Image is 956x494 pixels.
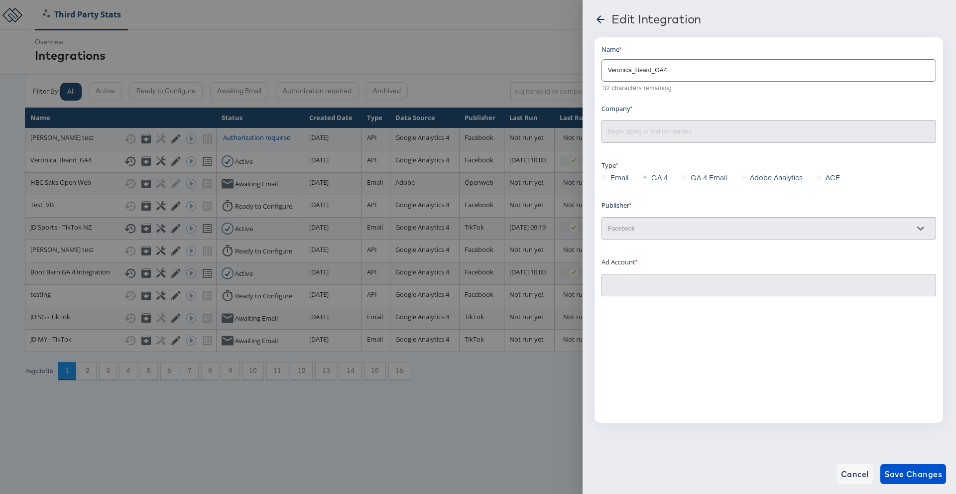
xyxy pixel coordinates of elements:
label: Ad Account [601,257,638,266]
button: Save Changes [880,464,947,484]
span: Cancel [841,467,869,481]
span: Save Changes [884,467,943,481]
label: Company [601,104,633,113]
label: Publisher [601,201,632,210]
label: Name [601,45,622,54]
button: Cancel [837,464,873,484]
label: Type [601,161,618,170]
div: Edit Integration [611,12,701,26]
p: 32 characters remaining [603,84,929,94]
input: Begin typing to find companies [606,126,916,137]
